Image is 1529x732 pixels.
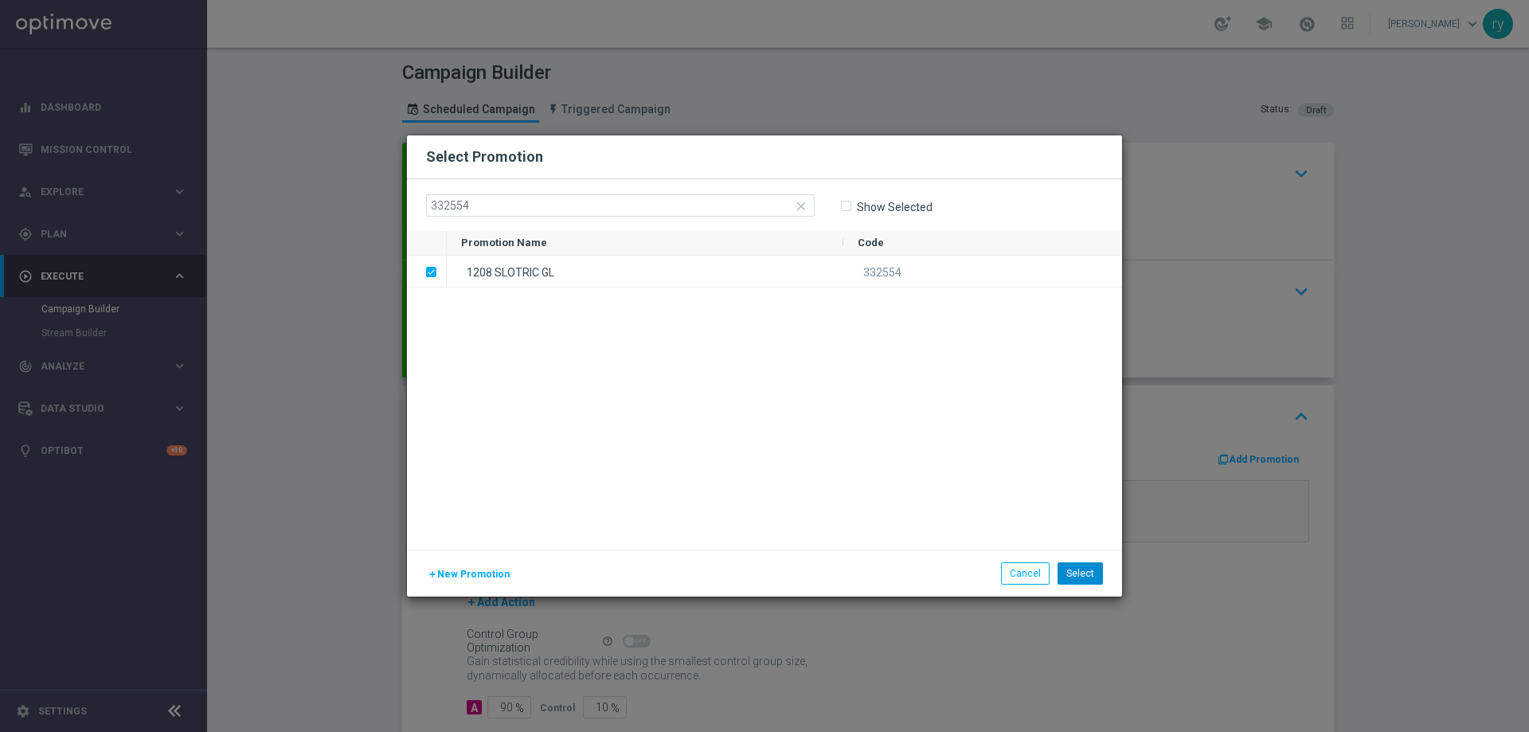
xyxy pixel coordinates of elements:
label: Show Selected [856,200,933,214]
button: Select [1058,562,1103,585]
i: close [794,199,808,213]
input: Search by Promotion name or Promo code [426,194,815,217]
div: 1208 SLOTRIC GL [447,256,843,287]
div: Press SPACE to deselect this row. [447,256,1122,288]
span: Promotion Name [461,237,547,249]
span: Code [858,237,884,249]
span: New Promotion [437,569,510,580]
button: New Promotion [426,566,511,583]
span: 332554 [863,266,901,279]
i: add [428,570,437,579]
div: Press SPACE to deselect this row. [407,256,447,288]
button: Cancel [1001,562,1050,585]
h2: Select Promotion [426,147,543,166]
